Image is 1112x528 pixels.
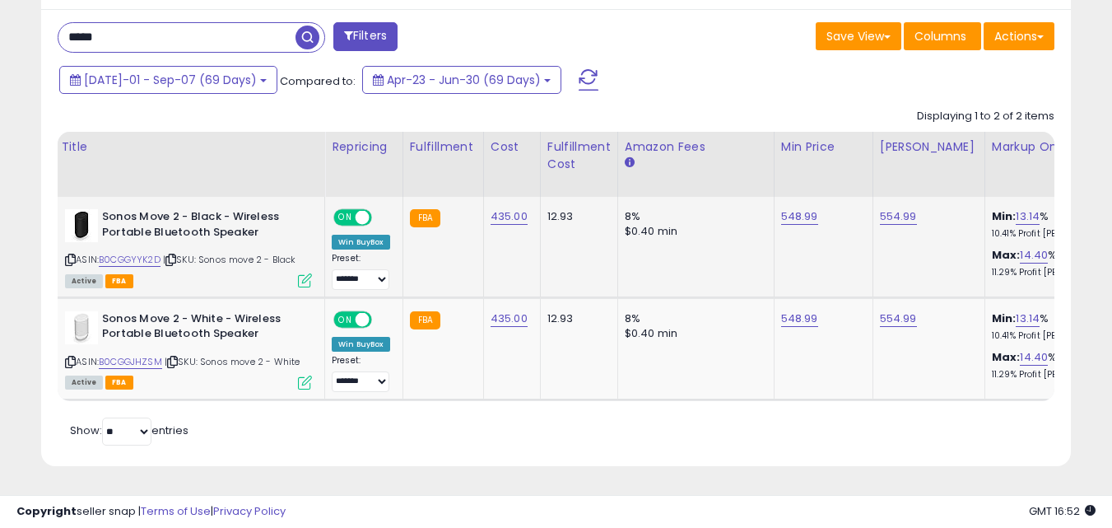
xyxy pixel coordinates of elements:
[65,209,98,242] img: 21GUOlZBGHL._SL40_.jpg
[280,73,356,89] span: Compared to:
[335,211,356,225] span: ON
[547,311,605,326] div: 12.93
[333,22,398,51] button: Filters
[102,311,302,346] b: Sonos Move 2 - White - Wireless Portable Bluetooth Speaker
[165,355,300,368] span: | SKU: Sonos move 2 - White
[65,274,103,288] span: All listings currently available for purchase on Amazon
[332,235,390,250] div: Win BuyBox
[410,138,477,156] div: Fulfillment
[914,28,966,44] span: Columns
[992,208,1017,224] b: Min:
[1016,208,1040,225] a: 13.14
[410,311,440,329] small: FBA
[904,22,981,50] button: Columns
[387,72,541,88] span: Apr-23 - Jun-30 (69 Days)
[70,423,188,438] span: Show: entries
[213,503,286,519] a: Privacy Policy
[332,253,390,290] div: Preset:
[332,138,396,156] div: Repricing
[362,66,561,94] button: Apr-23 - Jun-30 (69 Days)
[1020,349,1048,366] a: 14.40
[625,311,761,326] div: 8%
[102,209,302,244] b: Sonos Move 2 - Black - Wireless Portable Bluetooth Speaker
[65,209,312,286] div: ASIN:
[491,311,528,327] a: 435.00
[491,208,528,225] a: 435.00
[984,22,1054,50] button: Actions
[547,209,605,224] div: 12.93
[59,66,277,94] button: [DATE]-01 - Sep-07 (69 Days)
[880,311,917,327] a: 554.99
[65,311,98,344] img: 31VS37ALLmL._SL40_.jpg
[917,109,1054,124] div: Displaying 1 to 2 of 2 items
[332,337,390,352] div: Win BuyBox
[880,138,978,156] div: [PERSON_NAME]
[625,224,761,239] div: $0.40 min
[163,253,296,266] span: | SKU: Sonos move 2 - Black
[816,22,901,50] button: Save View
[625,209,761,224] div: 8%
[1016,311,1040,327] a: 13.14
[625,156,635,171] small: Amazon Fees.
[99,355,162,369] a: B0CGGJHZSM
[781,138,866,156] div: Min Price
[781,311,818,327] a: 548.99
[332,355,390,392] div: Preset:
[99,253,161,267] a: B0CGGYYK2D
[370,211,396,225] span: OFF
[547,138,611,173] div: Fulfillment Cost
[65,311,312,388] div: ASIN:
[105,376,133,390] span: FBA
[410,209,440,227] small: FBA
[880,208,917,225] a: 554.99
[625,138,767,156] div: Amazon Fees
[992,311,1017,326] b: Min:
[1029,503,1096,519] span: 2025-09-9 16:52 GMT
[335,312,356,326] span: ON
[992,349,1021,365] b: Max:
[105,274,133,288] span: FBA
[1020,247,1048,264] a: 14.40
[491,138,533,156] div: Cost
[141,503,211,519] a: Terms of Use
[992,247,1021,263] b: Max:
[781,208,818,225] a: 548.99
[65,376,103,390] span: All listings currently available for purchase on Amazon
[16,503,77,519] strong: Copyright
[61,138,318,156] div: Title
[625,326,761,341] div: $0.40 min
[84,72,257,88] span: [DATE]-01 - Sep-07 (69 Days)
[370,312,396,326] span: OFF
[16,504,286,520] div: seller snap | |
